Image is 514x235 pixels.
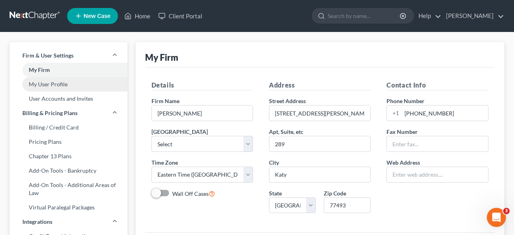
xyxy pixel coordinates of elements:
input: (optional) [269,136,370,151]
label: Phone Number [386,97,424,105]
div: My Firm [145,52,178,63]
label: [GEOGRAPHIC_DATA] [151,127,208,136]
a: My Firm [10,63,128,77]
span: Billing & Pricing Plans [22,109,78,117]
iframe: Intercom live chat [487,208,506,227]
a: Add-On Tools - Bankruptcy [10,163,128,178]
label: Zip Code [324,189,346,197]
span: 3 [503,208,510,214]
input: Enter phone... [402,106,488,121]
a: Billing / Credit Card [10,120,128,135]
input: XXXXX [324,197,371,213]
label: Web Address [386,158,420,167]
label: Street Address [269,97,306,105]
a: Help [414,9,441,23]
input: Enter fax... [387,136,488,151]
input: Enter web address.... [387,167,488,182]
a: Add-On Tools - Additional Areas of Law [10,178,128,200]
input: Search by name... [328,8,401,23]
div: +1 [387,106,402,121]
label: State [269,189,282,197]
label: Apt, Suite, etc [269,127,303,136]
span: New Case [84,13,110,19]
a: [PERSON_NAME] [442,9,504,23]
a: Chapter 13 Plans [10,149,128,163]
a: User Accounts and Invites [10,92,128,106]
a: Virtual Paralegal Packages [10,200,128,215]
input: Enter city... [269,167,370,182]
span: Firm Name [151,98,179,104]
label: Time Zone [151,158,178,167]
h5: Contact Info [386,80,488,90]
a: Billing & Pricing Plans [10,106,128,120]
span: Wall Off Cases [172,190,209,197]
label: Fax Number [386,127,418,136]
label: City [269,158,279,167]
span: Firm & User Settings [22,52,74,60]
h5: Address [269,80,371,90]
a: My User Profile [10,77,128,92]
input: Enter name... [152,106,253,121]
a: Integrations [10,215,128,229]
input: Enter address... [269,106,370,121]
h5: Details [151,80,253,90]
a: Pricing Plans [10,135,128,149]
a: Home [120,9,154,23]
a: Firm & User Settings [10,48,128,63]
span: Integrations [22,218,52,226]
a: Client Portal [154,9,206,23]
